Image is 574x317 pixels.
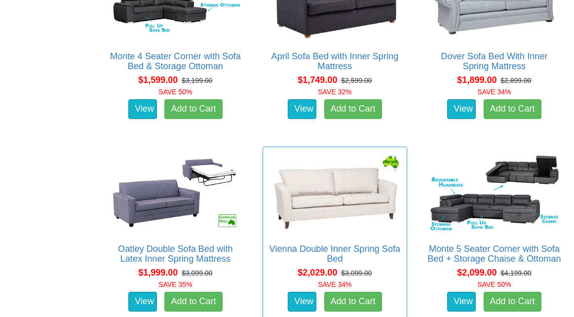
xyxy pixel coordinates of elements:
font: SAVE 50% [477,280,511,288]
a: Add to Cart [164,292,222,312]
font: SAVE 32% [318,88,351,96]
a: View [128,292,157,312]
span: $1,749.00 [298,75,337,85]
del: $4,199.00 [500,269,531,277]
font: SAVE 34% [477,88,511,96]
del: $2,599.00 [341,77,372,84]
a: Add to Cart [484,99,541,119]
span: $2,029.00 [298,268,337,277]
a: Vienna Double Inner Spring Sofa Bed [269,244,401,264]
span: $1,899.00 [457,75,497,85]
span: $1,999.00 [138,268,178,277]
a: Monte 5 Seater Corner with Sofa Bed + Storage Chaise & Ottoman [427,244,561,264]
del: $3,099.00 [341,269,372,277]
img: Monte 5 Seater Corner with Sofa Bed + Storage Chaise & Ottoman [427,152,561,235]
del: $3,099.00 [182,269,212,277]
font: SAVE 50% [158,88,192,96]
font: SAVE 35% [158,280,192,288]
a: View [447,99,476,119]
del: $3,199.00 [182,77,212,84]
font: SAVE 34% [318,280,351,288]
a: View [447,292,476,312]
a: Add to Cart [324,292,382,312]
span: $1,599.00 [138,75,178,85]
a: Monte 4 Seater Corner with Sofa Bed & Storage Ottoman [110,51,241,71]
del: $2,899.00 [500,77,531,84]
a: View [288,99,316,119]
span: $2,099.00 [457,268,497,277]
img: Oatley Double Sofa Bed with Latex Inner Spring Mattress [109,152,242,235]
a: Oatley Double Sofa Bed with Latex Inner Spring Mattress [118,244,233,264]
a: Add to Cart [164,99,222,119]
a: Add to Cart [484,292,541,312]
a: View [128,99,157,119]
img: Vienna Double Inner Spring Sofa Bed [268,152,402,235]
a: View [288,292,316,312]
a: Add to Cart [324,99,382,119]
a: Dover Sofa Bed With Inner Spring Mattress [441,51,547,71]
a: April Sofa Bed with Inner Spring Mattress [271,51,399,71]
